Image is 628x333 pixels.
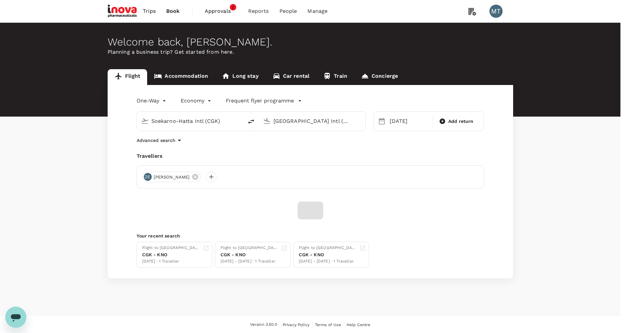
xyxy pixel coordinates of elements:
div: Economy [181,96,213,106]
div: MT [489,5,503,18]
div: ZE [144,173,152,181]
a: Accommodation [147,69,215,85]
span: Trips [143,7,156,15]
button: delete [243,114,259,129]
span: 2 [230,4,236,11]
div: Flight to [GEOGRAPHIC_DATA] [142,245,200,251]
div: CGK - KNO [142,251,200,258]
button: Open [361,120,362,122]
div: Flight to [GEOGRAPHIC_DATA] [299,245,357,251]
span: Approvals [205,7,238,15]
span: Add return [448,118,474,125]
p: Advanced search [137,137,175,144]
span: People [279,7,297,15]
img: iNova Pharmaceuticals [108,4,138,18]
div: CGK - KNO [299,251,357,258]
div: Travellers [137,152,484,160]
div: CGK - KNO [221,251,278,258]
div: [DATE] - [DATE] · 1 Traveller [299,258,357,265]
div: [DATE] [387,115,431,128]
span: Book [166,7,180,15]
input: Depart from [151,116,229,126]
span: Manage [307,7,327,15]
p: Planning a business trip? Get started from here. [108,48,513,56]
div: Welcome back , [PERSON_NAME] . [108,36,513,48]
iframe: Button to launch messaging window [5,307,26,328]
span: [PERSON_NAME] [150,174,194,180]
span: Version 3.50.0 [250,321,277,328]
a: Long stay [215,69,265,85]
div: Flight to [GEOGRAPHIC_DATA] [221,245,278,251]
div: One-Way [137,96,168,106]
a: Car rental [266,69,317,85]
input: Going to [274,116,352,126]
span: Privacy Policy [283,322,309,327]
p: Frequent flyer programme [226,97,294,105]
a: Flight [108,69,147,85]
p: Your recent search [137,233,484,239]
div: [DATE] · 1 Traveller [142,258,200,265]
button: Open [239,120,240,122]
span: Terms of Use [315,322,341,327]
a: Concierge [354,69,405,85]
a: Train [316,69,354,85]
span: Help Centre [347,322,371,327]
div: [DATE] - [DATE] · 1 Traveller [221,258,278,265]
span: Reports [248,7,269,15]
